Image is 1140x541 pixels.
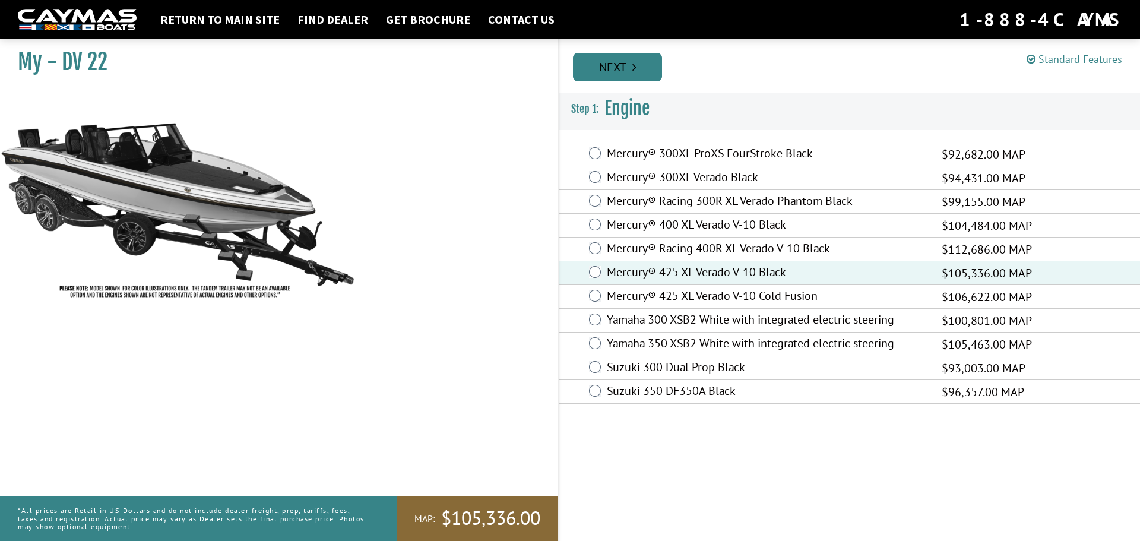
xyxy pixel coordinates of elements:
label: Yamaha 350 XSB2 White with integrated electric steering [607,336,927,353]
p: *All prices are Retail in US Dollars and do not include dealer freight, prep, tariffs, fees, taxe... [18,501,370,536]
a: Get Brochure [380,12,476,27]
label: Mercury® 425 XL Verado V-10 Black [607,265,927,282]
a: Contact Us [482,12,560,27]
label: Mercury® 300XL Verado Black [607,170,927,187]
span: $94,431.00 MAP [942,169,1025,187]
a: Return to main site [154,12,286,27]
label: Mercury® Racing 300R XL Verado Phantom Black [607,194,927,211]
h1: My - DV 22 [18,49,528,75]
a: Standard Features [1027,52,1122,66]
label: Mercury® 400 XL Verado V-10 Black [607,217,927,235]
span: $93,003.00 MAP [942,359,1025,377]
span: $106,622.00 MAP [942,288,1032,306]
label: Suzuki 350 DF350A Black [607,384,927,401]
span: $104,484.00 MAP [942,217,1032,235]
ul: Pagination [570,51,1140,81]
label: Yamaha 300 XSB2 White with integrated electric steering [607,312,927,330]
span: $100,801.00 MAP [942,312,1032,330]
img: white-logo-c9c8dbefe5ff5ceceb0f0178aa75bf4bb51f6bca0971e226c86eb53dfe498488.png [18,9,137,31]
a: Find Dealer [292,12,374,27]
span: $105,336.00 [441,506,540,531]
a: MAP:$105,336.00 [397,496,558,541]
span: $99,155.00 MAP [942,193,1025,211]
div: 1-888-4CAYMAS [959,7,1122,33]
label: Mercury® Racing 400R XL Verado V-10 Black [607,241,927,258]
span: $92,682.00 MAP [942,145,1025,163]
span: $105,336.00 MAP [942,264,1032,282]
label: Suzuki 300 Dual Prop Black [607,360,927,377]
span: $112,686.00 MAP [942,241,1032,258]
label: Mercury® 425 XL Verado V-10 Cold Fusion [607,289,927,306]
span: $105,463.00 MAP [942,336,1032,353]
a: Next [573,53,662,81]
h3: Engine [559,87,1140,131]
label: Mercury® 300XL ProXS FourStroke Black [607,146,927,163]
span: $96,357.00 MAP [942,383,1024,401]
span: MAP: [414,512,435,525]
